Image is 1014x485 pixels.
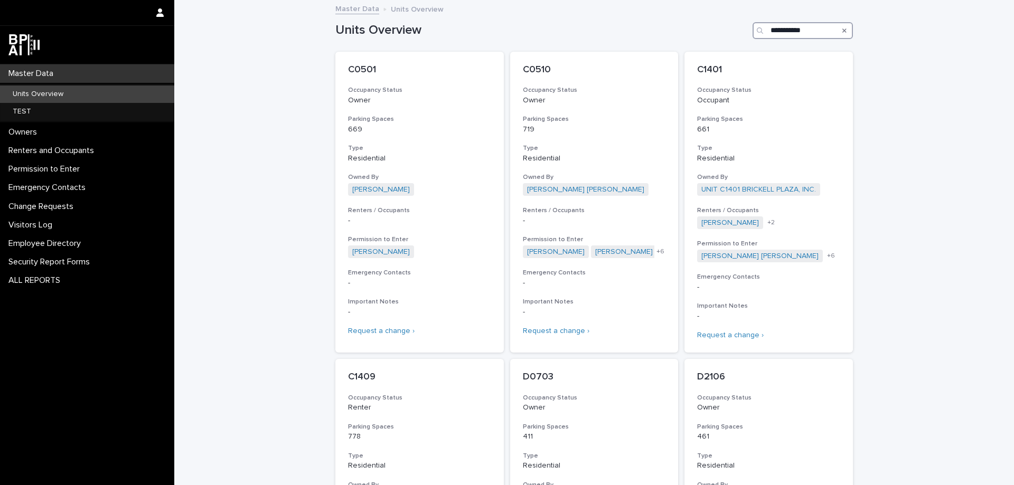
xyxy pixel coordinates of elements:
[523,216,666,225] p: -
[697,240,840,248] h3: Permission to Enter
[697,452,840,460] h3: Type
[4,183,94,193] p: Emergency Contacts
[348,372,491,383] p: C1409
[348,206,491,215] h3: Renters / Occupants
[697,273,840,281] h3: Emergency Contacts
[348,216,491,225] p: -
[697,432,840,441] p: 461
[523,115,666,123] h3: Parking Spaces
[348,269,491,277] h3: Emergency Contacts
[697,154,840,163] p: Residential
[348,125,491,134] p: 669
[348,96,491,105] p: Owner
[767,220,775,226] span: + 2
[348,452,491,460] h3: Type
[523,235,666,244] h3: Permission to Enter
[701,218,759,227] a: [PERSON_NAME]
[523,206,666,215] h3: Renters / Occupants
[348,144,491,153] h3: Type
[753,22,853,39] input: Search
[352,248,410,256] a: [PERSON_NAME]
[4,127,45,137] p: Owners
[4,164,88,174] p: Permission to Enter
[510,52,679,353] a: C0510Occupancy StatusOwnerParking Spaces719TypeResidentialOwned By[PERSON_NAME] [PERSON_NAME] Ren...
[4,239,89,249] p: Employee Directory
[348,403,491,412] p: Renter
[335,2,379,14] a: Master Data
[4,220,61,230] p: Visitors Log
[523,298,666,306] h3: Important Notes
[523,64,666,76] p: C0510
[697,115,840,123] h3: Parking Spaces
[4,107,40,116] p: TEST
[701,185,816,194] a: UNIT C1401 BRICKELL PLAZA, INC.
[348,173,491,182] h3: Owned By
[697,403,840,412] p: Owner
[335,23,748,38] h1: Units Overview
[527,185,644,194] a: [PERSON_NAME] [PERSON_NAME]
[523,394,666,402] h3: Occupancy Status
[523,423,666,431] h3: Parking Spaces
[348,298,491,306] h3: Important Notes
[4,257,98,267] p: Security Report Forms
[348,461,491,470] p: Residential
[701,252,819,261] a: [PERSON_NAME] [PERSON_NAME]
[697,283,840,292] p: -
[348,308,491,317] p: -
[697,64,840,76] p: C1401
[827,253,835,259] span: + 6
[348,423,491,431] h3: Parking Spaces
[348,327,415,335] a: Request a change ›
[697,125,840,134] p: 661
[697,331,764,339] a: Request a change ›
[4,146,102,156] p: Renters and Occupants
[523,279,666,288] p: -
[697,394,840,402] h3: Occupancy Status
[4,275,69,286] p: ALL REPORTS
[348,115,491,123] h3: Parking Spaces
[697,173,840,182] h3: Owned By
[352,185,410,194] a: [PERSON_NAME]
[527,248,585,256] a: [PERSON_NAME]
[348,154,491,163] p: Residential
[348,394,491,402] h3: Occupancy Status
[523,327,589,335] a: Request a change ›
[523,461,666,470] p: Residential
[348,235,491,244] h3: Permission to Enter
[523,173,666,182] h3: Owned By
[391,3,444,14] p: Units Overview
[523,154,666,163] p: Residential
[697,86,840,94] h3: Occupancy Status
[697,302,840,310] h3: Important Notes
[684,52,853,353] a: C1401Occupancy StatusOccupantParking Spaces661TypeResidentialOwned ByUNIT C1401 BRICKELL PLAZA, I...
[523,372,666,383] p: D0703
[523,144,666,153] h3: Type
[523,269,666,277] h3: Emergency Contacts
[523,452,666,460] h3: Type
[697,96,840,105] p: Occupant
[523,308,666,317] p: -
[697,206,840,215] h3: Renters / Occupants
[697,461,840,470] p: Residential
[4,69,62,79] p: Master Data
[595,248,653,256] a: [PERSON_NAME]
[523,432,666,441] p: 411
[656,249,664,255] span: + 6
[348,432,491,441] p: 778
[523,86,666,94] h3: Occupancy Status
[348,86,491,94] h3: Occupancy Status
[697,423,840,431] h3: Parking Spaces
[348,64,491,76] p: C0501
[523,403,666,412] p: Owner
[523,125,666,134] p: 719
[523,96,666,105] p: Owner
[697,144,840,153] h3: Type
[697,372,840,383] p: D2106
[4,202,82,212] p: Change Requests
[8,34,40,55] img: dwgmcNfxSF6WIOOXiGgu
[335,52,504,353] a: C0501Occupancy StatusOwnerParking Spaces669TypeResidentialOwned By[PERSON_NAME] Renters / Occupan...
[697,312,840,321] p: -
[348,279,491,288] p: -
[4,90,72,99] p: Units Overview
